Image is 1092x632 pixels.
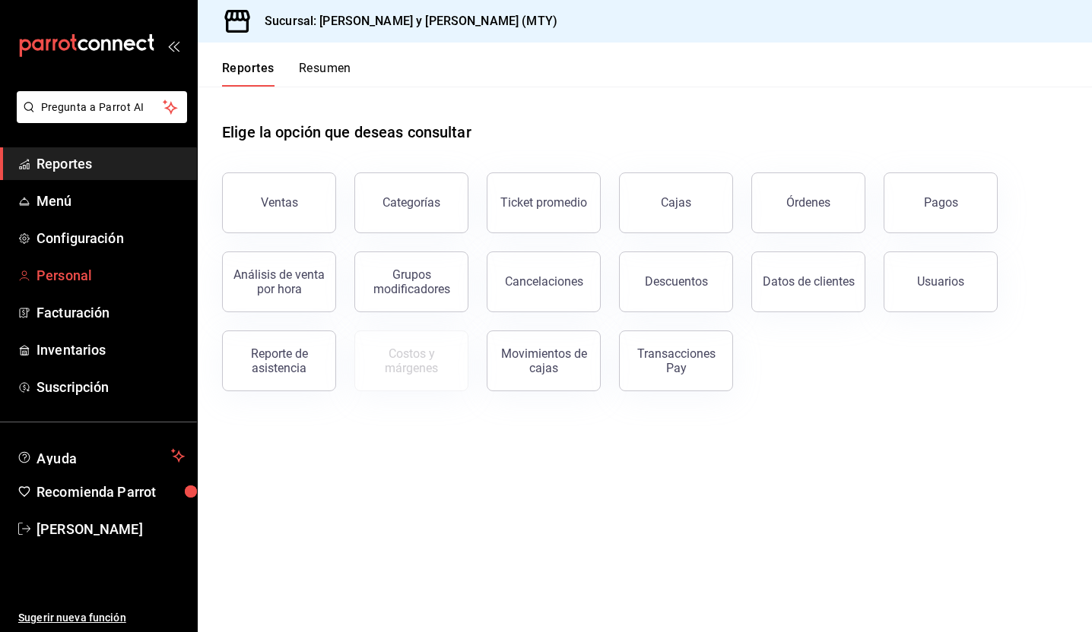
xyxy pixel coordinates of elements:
[299,61,351,87] button: Resumen
[354,330,468,391] button: Contrata inventarios para ver este reporte
[629,346,723,375] div: Transacciones Pay
[505,274,583,289] div: Cancelaciones
[232,267,326,296] div: Análisis de venta por hora
[222,330,336,391] button: Reporte de asistencia
[222,61,351,87] div: navigation tabs
[261,195,298,210] div: Ventas
[364,267,459,296] div: Grupos modificadores
[619,172,733,233] a: Cajas
[222,61,275,87] button: Reportes
[37,340,185,360] span: Inventarios
[497,346,591,375] div: Movimientos de cajas
[37,482,185,502] span: Recomienda Parrot
[619,251,733,312] button: Descuentos
[37,153,185,174] span: Reportes
[37,519,185,539] span: [PERSON_NAME]
[487,172,601,233] button: Ticket promedio
[917,274,964,289] div: Usuarios
[18,610,185,626] span: Sugerir nueva función
[751,172,865,233] button: Órdenes
[37,191,185,211] span: Menú
[37,228,185,248] span: Configuración
[37,302,185,323] span: Facturación
[364,346,459,375] div: Costos y márgenes
[354,172,468,233] button: Categorías
[924,195,958,210] div: Pagos
[41,100,163,115] span: Pregunta a Parrot AI
[487,251,601,312] button: Cancelaciones
[884,251,998,312] button: Usuarios
[661,194,692,212] div: Cajas
[619,330,733,391] button: Transacciones Pay
[167,39,179,52] button: open_drawer_menu
[645,274,708,289] div: Descuentos
[751,251,865,312] button: Datos de clientes
[222,251,336,312] button: Análisis de venta por hora
[222,172,336,233] button: Ventas
[222,121,471,144] h1: Elige la opción que deseas consultar
[17,91,187,123] button: Pregunta a Parrot AI
[487,330,601,391] button: Movimientos de cajas
[232,346,326,375] div: Reporte de asistencia
[354,251,468,312] button: Grupos modificadores
[383,195,440,210] div: Categorías
[37,377,185,397] span: Suscripción
[252,12,557,30] h3: Sucursal: [PERSON_NAME] y [PERSON_NAME] (MTY)
[11,110,187,126] a: Pregunta a Parrot AI
[500,195,587,210] div: Ticket promedio
[37,447,165,465] span: Ayuda
[37,265,185,286] span: Personal
[884,172,998,233] button: Pagos
[786,195,830,210] div: Órdenes
[763,274,855,289] div: Datos de clientes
